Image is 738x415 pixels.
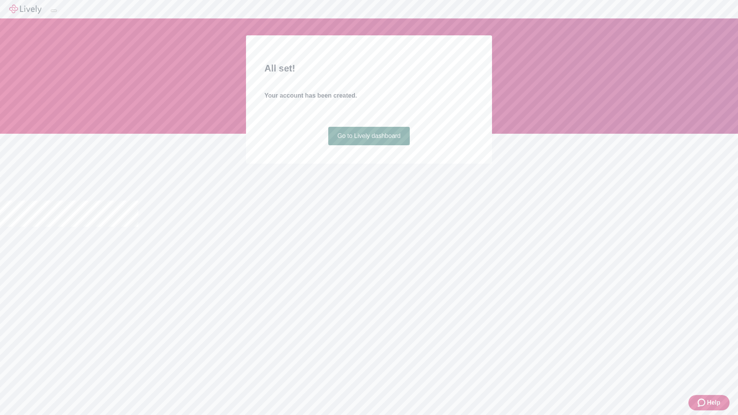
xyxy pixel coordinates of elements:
[698,398,707,407] svg: Zendesk support icon
[51,10,57,12] button: Log out
[328,127,410,145] a: Go to Lively dashboard
[707,398,720,407] span: Help
[688,395,730,410] button: Zendesk support iconHelp
[9,5,42,14] img: Lively
[264,91,474,100] h4: Your account has been created.
[264,61,474,75] h2: All set!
